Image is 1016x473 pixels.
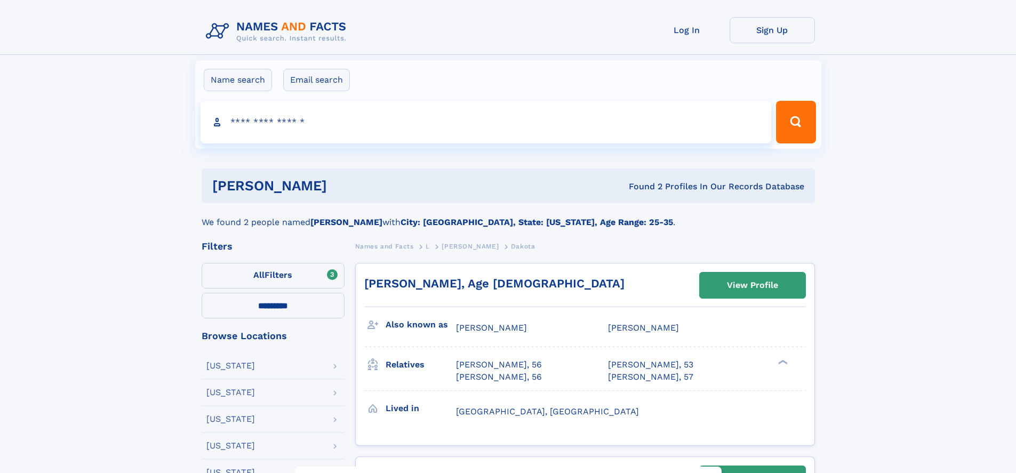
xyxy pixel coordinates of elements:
[401,217,673,227] b: City: [GEOGRAPHIC_DATA], State: [US_STATE], Age Range: 25-35
[212,179,478,193] h1: [PERSON_NAME]
[700,272,805,298] a: View Profile
[426,239,430,253] a: L
[776,101,815,143] button: Search Button
[426,243,430,250] span: L
[442,239,499,253] a: [PERSON_NAME]
[204,69,272,91] label: Name search
[442,243,499,250] span: [PERSON_NAME]
[283,69,350,91] label: Email search
[456,323,527,333] span: [PERSON_NAME]
[608,323,679,333] span: [PERSON_NAME]
[775,359,788,366] div: ❯
[644,17,730,43] a: Log In
[608,371,693,383] a: [PERSON_NAME], 57
[364,277,625,290] a: [PERSON_NAME], Age [DEMOGRAPHIC_DATA]
[202,331,345,341] div: Browse Locations
[206,362,255,370] div: [US_STATE]
[727,273,778,298] div: View Profile
[202,263,345,288] label: Filters
[202,242,345,251] div: Filters
[206,388,255,397] div: [US_STATE]
[456,406,639,416] span: [GEOGRAPHIC_DATA], [GEOGRAPHIC_DATA]
[355,239,414,253] a: Names and Facts
[386,316,456,334] h3: Also known as
[386,356,456,374] h3: Relatives
[456,371,542,383] a: [PERSON_NAME], 56
[730,17,815,43] a: Sign Up
[253,270,265,280] span: All
[310,217,382,227] b: [PERSON_NAME]
[201,101,772,143] input: search input
[206,415,255,423] div: [US_STATE]
[386,399,456,418] h3: Lived in
[478,181,804,193] div: Found 2 Profiles In Our Records Database
[202,203,815,229] div: We found 2 people named with .
[608,359,693,371] a: [PERSON_NAME], 53
[456,359,542,371] a: [PERSON_NAME], 56
[511,243,535,250] span: Dakota
[206,442,255,450] div: [US_STATE]
[202,17,355,46] img: Logo Names and Facts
